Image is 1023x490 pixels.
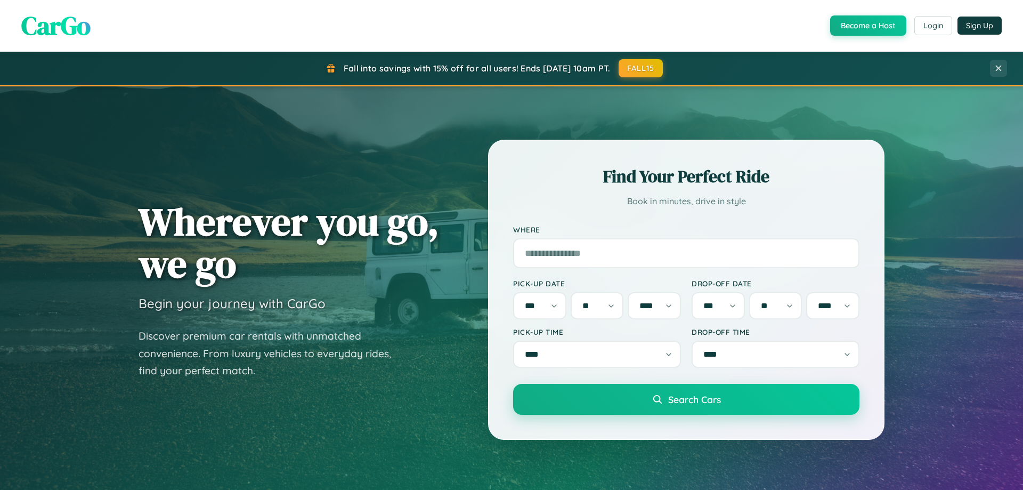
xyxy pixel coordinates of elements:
h3: Begin your journey with CarGo [139,295,326,311]
button: Login [914,16,952,35]
span: CarGo [21,8,91,43]
button: Search Cars [513,384,859,415]
label: Where [513,225,859,234]
button: FALL15 [619,59,663,77]
button: Sign Up [957,17,1002,35]
span: Fall into savings with 15% off for all users! Ends [DATE] 10am PT. [344,63,611,74]
label: Pick-up Date [513,279,681,288]
label: Drop-off Date [692,279,859,288]
h1: Wherever you go, we go [139,200,439,285]
button: Become a Host [830,15,906,36]
label: Pick-up Time [513,327,681,336]
label: Drop-off Time [692,327,859,336]
h2: Find Your Perfect Ride [513,165,859,188]
p: Book in minutes, drive in style [513,194,859,209]
span: Search Cars [668,393,721,405]
p: Discover premium car rentals with unmatched convenience. From luxury vehicles to everyday rides, ... [139,327,405,380]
